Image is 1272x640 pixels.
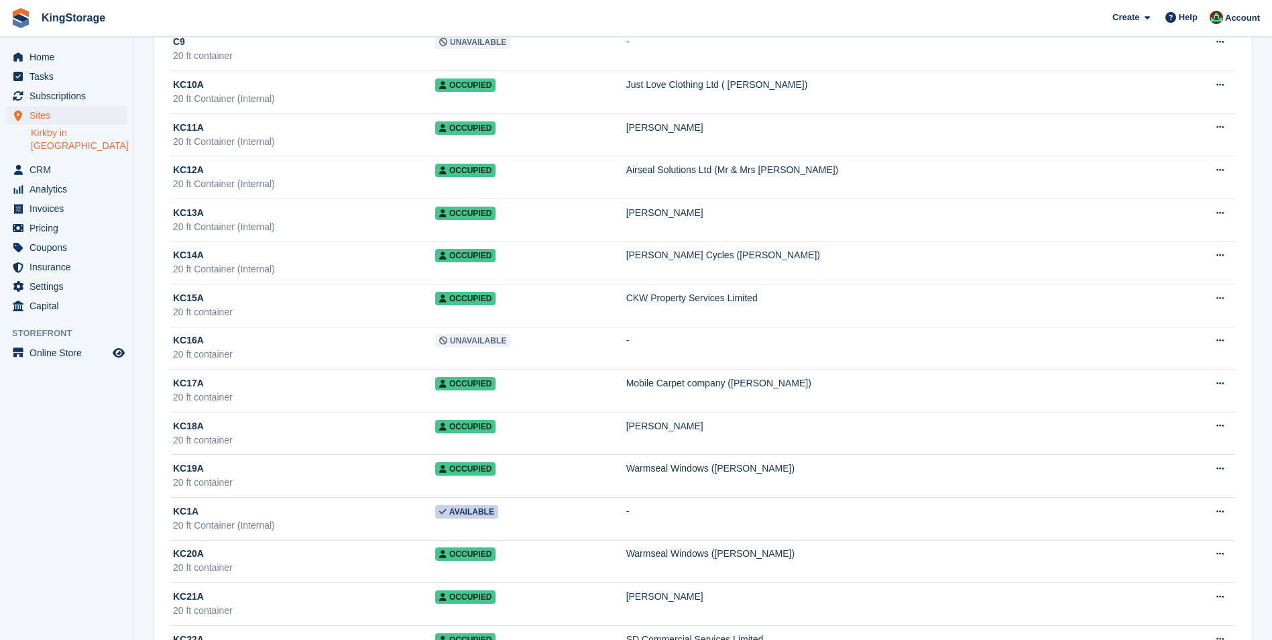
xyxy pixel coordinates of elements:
[626,206,1165,220] div: [PERSON_NAME]
[12,327,133,340] span: Storefront
[173,433,435,447] div: 20 ft container
[7,219,127,237] a: menu
[435,121,496,135] span: Occupied
[173,590,204,604] span: KC21A
[173,476,435,490] div: 20 ft container
[626,121,1165,135] div: [PERSON_NAME]
[7,297,127,315] a: menu
[30,258,110,276] span: Insurance
[30,180,110,199] span: Analytics
[173,504,198,519] span: KC1A
[173,376,204,390] span: KC17A
[173,206,204,220] span: KC13A
[30,87,110,105] span: Subscriptions
[626,547,1165,561] div: Warmseal Windows ([PERSON_NAME])
[173,262,435,276] div: 20 ft Container (Internal)
[626,590,1165,604] div: [PERSON_NAME]
[626,248,1165,262] div: [PERSON_NAME] Cycles ([PERSON_NAME])
[173,547,204,561] span: KC20A
[173,220,435,234] div: 20 ft Container (Internal)
[1210,11,1223,24] img: John King
[435,590,496,604] span: Occupied
[435,377,496,390] span: Occupied
[435,505,498,519] span: Available
[626,163,1165,177] div: Airseal Solutions Ltd (Mr & Mrs [PERSON_NAME])
[435,420,496,433] span: Occupied
[1179,11,1198,24] span: Help
[7,238,127,257] a: menu
[111,345,127,361] a: Preview store
[11,8,31,28] img: stora-icon-8386f47178a22dfd0bd8f6a31ec36ba5ce8667c1dd55bd0f319d3a0aa187defe.svg
[173,78,204,92] span: KC10A
[173,462,204,476] span: KC19A
[435,462,496,476] span: Occupied
[435,207,496,220] span: Occupied
[626,462,1165,476] div: Warmseal Windows ([PERSON_NAME])
[7,180,127,199] a: menu
[173,291,204,305] span: KC15A
[1225,11,1260,25] span: Account
[173,348,435,362] div: 20 ft container
[173,305,435,319] div: 20 ft container
[7,343,127,362] a: menu
[30,160,110,179] span: CRM
[626,419,1165,433] div: [PERSON_NAME]
[626,327,1165,370] td: -
[173,604,435,618] div: 20 ft container
[173,177,435,191] div: 20 ft Container (Internal)
[626,498,1165,541] td: -
[36,7,111,29] a: KingStorage
[626,78,1165,92] div: Just Love Clothing Ltd ( [PERSON_NAME])
[173,390,435,405] div: 20 ft container
[30,277,110,296] span: Settings
[626,28,1165,71] td: -
[173,561,435,575] div: 20 ft container
[626,291,1165,305] div: CKW Property Services Limited
[30,343,110,362] span: Online Store
[7,67,127,86] a: menu
[626,376,1165,390] div: Mobile Carpet company ([PERSON_NAME])
[173,135,435,149] div: 20 ft Container (Internal)
[1112,11,1139,24] span: Create
[30,106,110,125] span: Sites
[30,219,110,237] span: Pricing
[7,87,127,105] a: menu
[435,164,496,177] span: Occupied
[30,238,110,257] span: Coupons
[435,292,496,305] span: Occupied
[7,258,127,276] a: menu
[173,49,435,63] div: 20 ft container
[173,121,204,135] span: KC11A
[435,334,510,348] span: Unavailable
[31,127,127,152] a: Kirkby in [GEOGRAPHIC_DATA]
[30,199,110,218] span: Invoices
[173,333,204,348] span: KC16A
[435,36,510,49] span: Unavailable
[173,163,204,177] span: KC12A
[435,249,496,262] span: Occupied
[7,48,127,66] a: menu
[173,419,204,433] span: KC18A
[173,92,435,106] div: 20 ft Container (Internal)
[173,519,435,533] div: 20 ft Container (Internal)
[7,277,127,296] a: menu
[435,547,496,561] span: Occupied
[7,160,127,179] a: menu
[30,67,110,86] span: Tasks
[30,48,110,66] span: Home
[435,78,496,92] span: Occupied
[7,106,127,125] a: menu
[30,297,110,315] span: Capital
[173,35,185,49] span: C9
[173,248,204,262] span: KC14A
[7,199,127,218] a: menu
